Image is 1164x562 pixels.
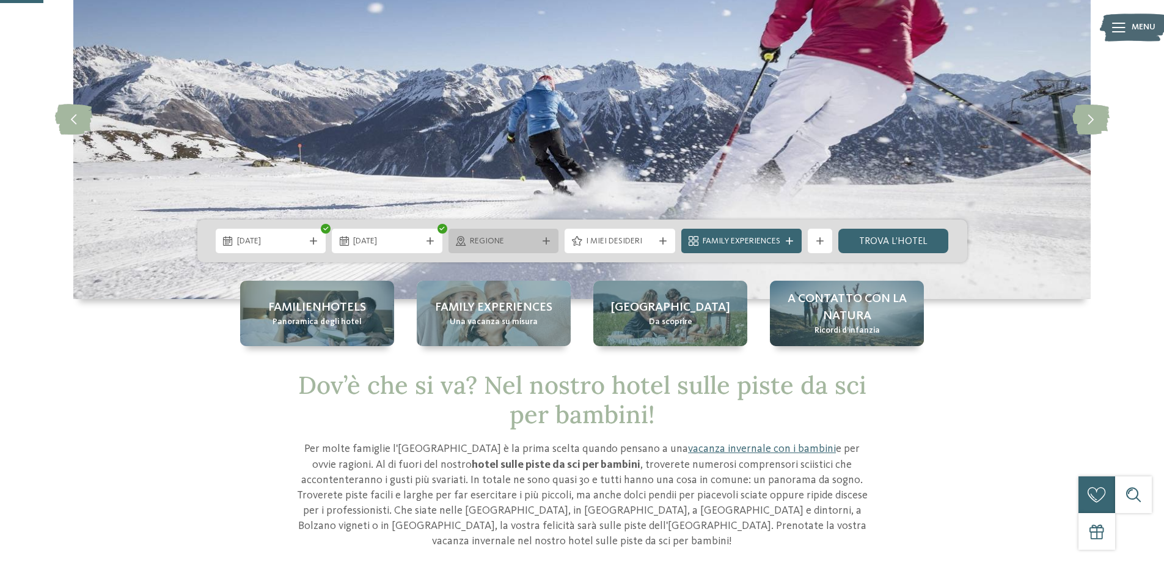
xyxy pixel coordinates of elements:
[237,235,305,248] span: [DATE]
[470,235,538,248] span: Regione
[814,325,880,337] span: Ricordi d’infanzia
[649,316,692,328] span: Da scoprire
[593,281,747,346] a: Hotel sulle piste da sci per bambini: divertimento senza confini [GEOGRAPHIC_DATA] Da scoprire
[770,281,924,346] a: Hotel sulle piste da sci per bambini: divertimento senza confini A contatto con la natura Ricordi...
[298,369,866,430] span: Dov’è che si va? Nel nostro hotel sulle piste da sci per bambini!
[688,443,836,454] a: vacanza invernale con i bambini
[417,281,571,346] a: Hotel sulle piste da sci per bambini: divertimento senza confini Family experiences Una vacanza s...
[703,235,780,248] span: Family Experiences
[472,459,640,470] strong: hotel sulle piste da sci per bambini
[435,299,552,316] span: Family experiences
[268,299,366,316] span: Familienhotels
[353,235,421,248] span: [DATE]
[782,290,912,325] span: A contatto con la natura
[450,316,538,328] span: Una vacanza su misura
[611,299,730,316] span: [GEOGRAPHIC_DATA]
[838,229,949,253] a: trova l’hotel
[273,316,362,328] span: Panoramica degli hotel
[292,442,873,549] p: Per molte famiglie l'[GEOGRAPHIC_DATA] è la prima scelta quando pensano a una e per ovvie ragioni...
[240,281,394,346] a: Hotel sulle piste da sci per bambini: divertimento senza confini Familienhotels Panoramica degli ...
[586,235,654,248] span: I miei desideri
